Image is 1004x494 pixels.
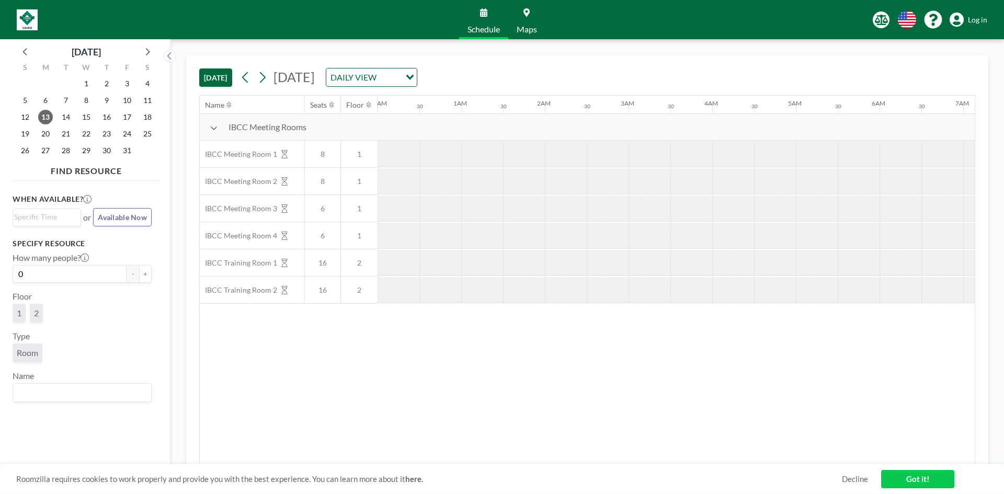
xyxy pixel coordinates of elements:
[76,62,97,75] div: W
[13,371,34,381] label: Name
[72,44,101,59] div: [DATE]
[305,204,340,213] span: 6
[346,100,364,110] div: Floor
[18,93,32,108] span: Sunday, October 5, 2025
[83,212,91,223] span: or
[13,239,152,248] h3: Specify resource
[305,258,340,268] span: 16
[140,110,155,124] span: Saturday, October 18, 2025
[341,231,378,240] span: 1
[305,285,340,295] span: 16
[140,93,155,108] span: Saturday, October 11, 2025
[453,99,467,107] div: 1AM
[59,93,73,108] span: Tuesday, October 7, 2025
[117,62,137,75] div: F
[96,62,117,75] div: T
[18,110,32,124] span: Sunday, October 12, 2025
[17,9,38,30] img: organization-logo
[341,177,378,186] span: 1
[15,62,36,75] div: S
[59,143,73,158] span: Tuesday, October 28, 2025
[950,13,987,27] a: Log in
[881,470,954,488] a: Got it!
[13,252,89,263] label: How many people?
[120,143,134,158] span: Friday, October 31, 2025
[229,122,306,132] span: IBCC Meeting Rooms
[16,474,842,484] span: Roomzilla requires cookies to work properly and provide you with the best experience. You can lea...
[370,99,387,107] div: 12AM
[120,110,134,124] span: Friday, October 17, 2025
[380,71,400,84] input: Search for option
[120,127,134,141] span: Friday, October 24, 2025
[140,127,155,141] span: Saturday, October 25, 2025
[59,110,73,124] span: Tuesday, October 14, 2025
[36,62,56,75] div: M
[139,265,152,283] button: +
[517,25,537,33] span: Maps
[955,99,969,107] div: 7AM
[79,76,94,91] span: Wednesday, October 1, 2025
[99,143,114,158] span: Thursday, October 30, 2025
[273,69,315,85] span: [DATE]
[93,208,152,226] button: Available Now
[200,177,277,186] span: IBCC Meeting Room 2
[13,291,32,302] label: Floor
[98,213,147,222] span: Available Now
[467,25,500,33] span: Schedule
[919,103,925,110] div: 30
[200,204,277,213] span: IBCC Meeting Room 3
[14,211,75,223] input: Search for option
[200,285,277,295] span: IBCC Training Room 2
[38,93,53,108] span: Monday, October 6, 2025
[310,100,327,110] div: Seats
[537,99,551,107] div: 2AM
[417,103,423,110] div: 30
[34,308,39,318] span: 2
[205,100,224,110] div: Name
[200,258,277,268] span: IBCC Training Room 1
[17,308,21,318] span: 1
[704,99,718,107] div: 4AM
[668,103,674,110] div: 30
[341,258,378,268] span: 2
[305,177,340,186] span: 8
[38,110,53,124] span: Monday, October 13, 2025
[199,68,232,87] button: [DATE]
[120,76,134,91] span: Friday, October 3, 2025
[842,474,868,484] a: Decline
[18,143,32,158] span: Sunday, October 26, 2025
[59,127,73,141] span: Tuesday, October 21, 2025
[968,15,987,25] span: Log in
[79,93,94,108] span: Wednesday, October 8, 2025
[13,384,151,401] div: Search for option
[79,110,94,124] span: Wednesday, October 15, 2025
[99,110,114,124] span: Thursday, October 16, 2025
[99,127,114,141] span: Thursday, October 23, 2025
[137,62,157,75] div: S
[305,150,340,159] span: 8
[38,143,53,158] span: Monday, October 27, 2025
[341,204,378,213] span: 1
[38,127,53,141] span: Monday, October 20, 2025
[835,103,841,110] div: 30
[56,62,76,75] div: T
[79,143,94,158] span: Wednesday, October 29, 2025
[328,71,379,84] span: DAILY VIEW
[326,68,417,86] div: Search for option
[341,285,378,295] span: 2
[127,265,139,283] button: -
[788,99,802,107] div: 5AM
[200,150,277,159] span: IBCC Meeting Room 1
[200,231,277,240] span: IBCC Meeting Room 4
[872,99,885,107] div: 6AM
[13,331,30,341] label: Type
[17,348,38,358] span: Room
[751,103,758,110] div: 30
[341,150,378,159] span: 1
[99,76,114,91] span: Thursday, October 2, 2025
[13,162,160,176] h4: FIND RESOURCE
[584,103,590,110] div: 30
[14,386,145,399] input: Search for option
[405,474,423,484] a: here.
[13,209,81,225] div: Search for option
